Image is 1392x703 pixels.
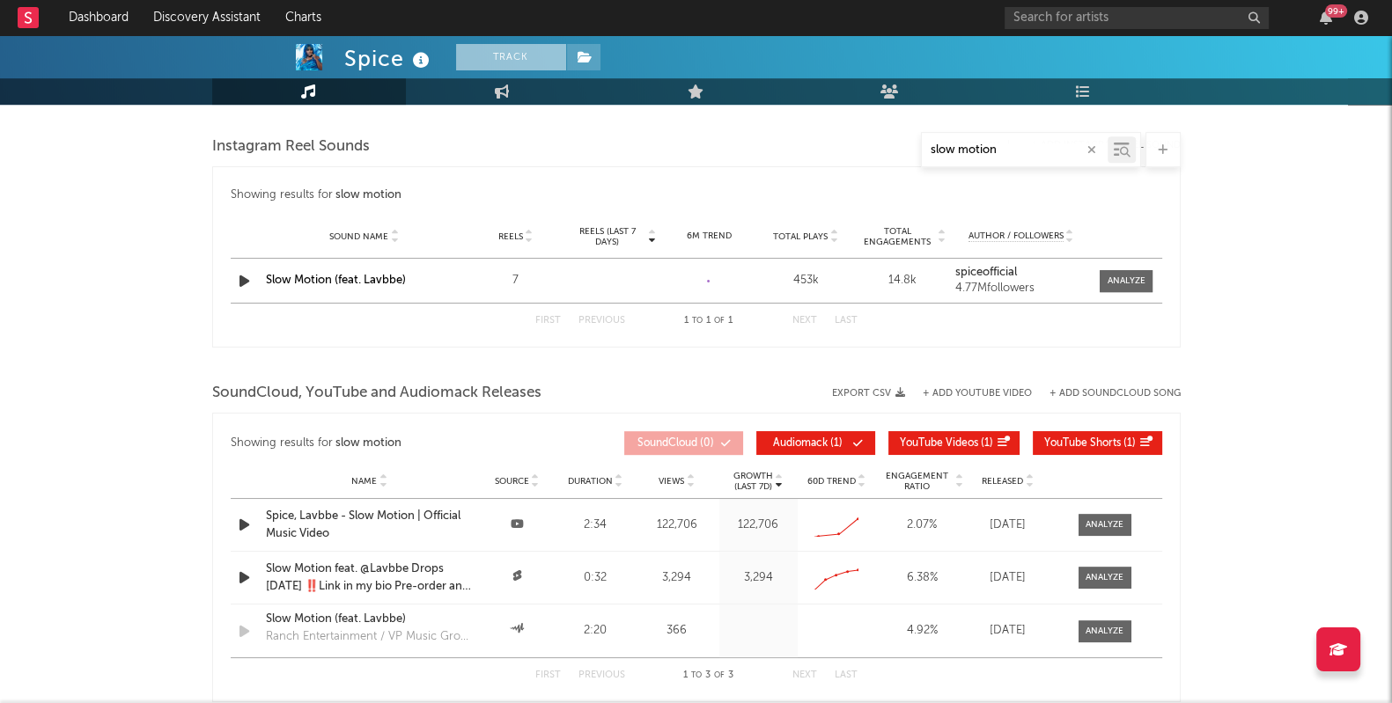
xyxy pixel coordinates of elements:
[835,316,858,326] button: Last
[535,670,561,680] button: First
[660,311,757,332] div: 1 1 1
[637,438,697,449] span: SoundCloud
[638,516,715,534] div: 122,706
[724,569,793,587] div: 3,294
[969,231,1064,242] span: Author / Followers
[231,185,1162,206] div: Showing results for
[212,383,541,404] span: SoundCloud, YouTube and Audiomack Releases
[858,272,946,289] div: 14.8k
[329,231,388,242] span: Sound Name
[1044,438,1121,449] span: YouTube Shorts
[900,438,978,449] span: YouTube Videos
[660,665,757,686] div: 1 3 3
[456,44,566,70] button: Track
[973,516,1043,534] div: [DATE]
[266,508,474,542] a: Spice, Lavbbe - Slow Motion | Official Music Video
[1005,7,1269,29] input: Search for artists
[792,316,817,326] button: Next
[1325,4,1347,18] div: 99 +
[1032,389,1181,399] button: + Add SoundCloud Song
[567,476,612,487] span: Duration
[756,431,875,455] button: Audiomack(1)
[888,431,1020,455] button: YouTube Videos(1)
[231,431,624,455] div: Showing results for
[880,516,964,534] div: 2.07 %
[578,316,625,326] button: Previous
[561,569,630,587] div: 0:32
[561,516,630,534] div: 2:34
[733,471,773,481] p: Growth
[351,476,377,487] span: Name
[733,481,773,492] p: (Last 7d)
[266,628,474,646] div: Ranch Entertainment / VP Music Group
[1050,389,1181,399] button: + Add SoundCloud Song
[344,44,434,73] div: Spice
[792,670,817,680] button: Next
[973,622,1043,640] div: [DATE]
[266,560,474,595] a: Slow Motion feat. @Lavbbe Drops [DATE] ‼️Link in my bio Pre-order and let’s run it up💙
[691,671,702,679] span: to
[880,622,964,640] div: 4.92 %
[955,267,1087,279] a: spiceofficial
[266,275,406,286] a: Slow Motion (feat. Lavbbe)
[955,282,1087,295] div: 4.77M followers
[266,611,474,628] a: Slow Motion (feat. Lavbbe)
[636,438,717,449] span: ( 0 )
[638,622,715,640] div: 366
[561,622,630,640] div: 2:20
[498,231,523,242] span: Reels
[692,317,703,325] span: to
[535,316,561,326] button: First
[773,231,828,242] span: Total Plays
[905,389,1032,399] div: + Add YouTube Video
[335,185,401,206] div: slow motion
[578,670,625,680] button: Previous
[880,471,954,492] span: Engagement Ratio
[638,569,715,587] div: 3,294
[922,143,1108,157] input: Search by song name or URL
[973,569,1043,587] div: [DATE]
[835,670,858,680] button: Last
[768,438,849,449] span: ( 1 )
[900,438,993,449] span: ( 1 )
[335,433,401,454] div: slow motion
[982,476,1023,487] span: Released
[724,516,793,534] div: 122,706
[762,272,850,289] div: 453k
[666,230,754,243] div: 6M Trend
[495,476,529,487] span: Source
[923,389,1032,399] button: + Add YouTube Video
[472,272,560,289] div: 7
[624,431,743,455] button: SoundCloud(0)
[659,476,684,487] span: Views
[1320,11,1332,25] button: 99+
[1033,431,1162,455] button: YouTube Shorts(1)
[714,317,725,325] span: of
[880,569,964,587] div: 6.38 %
[714,671,725,679] span: of
[858,226,936,247] span: Total Engagements
[569,226,646,247] span: Reels (last 7 days)
[1044,438,1136,449] span: ( 1 )
[807,476,856,487] span: 60D Trend
[773,438,828,449] span: Audiomack
[955,267,1017,278] strong: spiceofficial
[832,388,905,399] button: Export CSV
